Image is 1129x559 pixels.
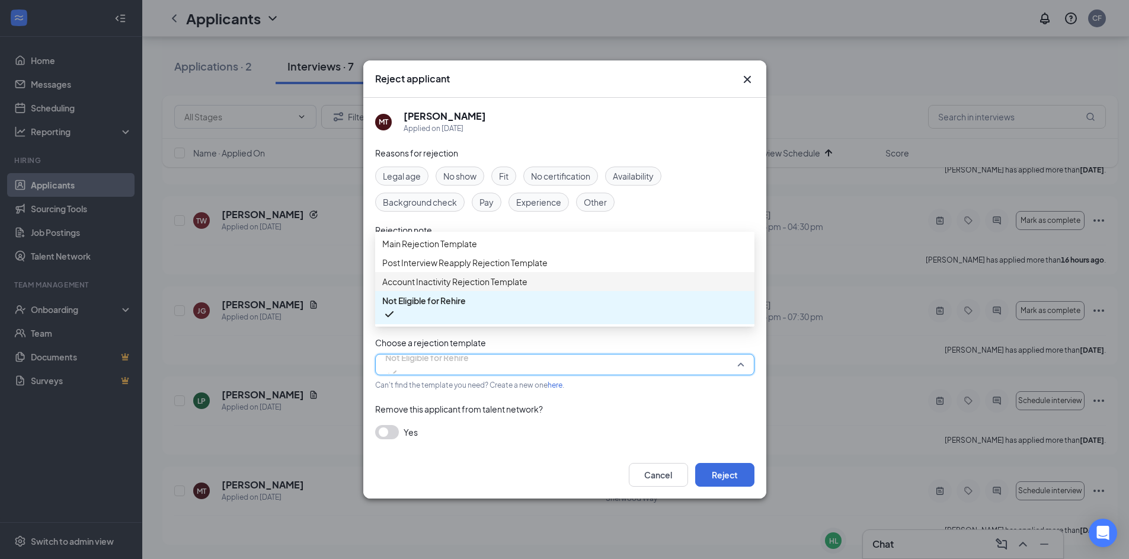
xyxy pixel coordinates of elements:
[613,170,654,183] span: Availability
[375,404,543,414] span: Remove this applicant from talent network?
[375,381,564,389] span: Can't find the template you need? Create a new one .
[499,170,508,183] span: Fit
[379,117,388,127] div: MT
[479,196,494,209] span: Pay
[385,349,469,366] span: Not Eligible for Rehire
[382,307,396,321] svg: Checkmark
[382,237,477,250] span: Main Rejection Template
[385,366,399,381] svg: Checkmark
[404,110,486,123] h5: [PERSON_NAME]
[382,294,466,307] span: Not Eligible for Rehire
[531,170,590,183] span: No certification
[548,381,562,389] a: here
[383,196,457,209] span: Background check
[404,123,486,135] div: Applied on [DATE]
[443,170,476,183] span: No show
[629,463,688,487] button: Cancel
[382,275,527,288] span: Account Inactivity Rejection Template
[695,463,754,487] button: Reject
[584,196,607,209] span: Other
[404,425,418,439] span: Yes
[375,337,486,348] span: Choose a rejection template
[740,72,754,87] svg: Cross
[1089,519,1117,547] div: Open Intercom Messenger
[740,72,754,87] button: Close
[382,256,548,269] span: Post Interview Reapply Rejection Template
[375,72,450,85] h3: Reject applicant
[375,148,458,158] span: Reasons for rejection
[516,196,561,209] span: Experience
[383,170,421,183] span: Legal age
[375,225,432,235] span: Rejection note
